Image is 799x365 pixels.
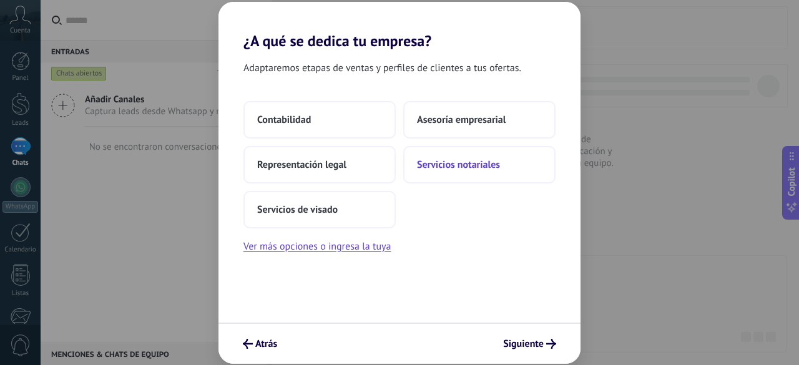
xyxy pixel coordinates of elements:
[237,333,283,354] button: Atrás
[243,60,521,76] span: Adaptaremos etapas de ventas y perfiles de clientes a tus ofertas.
[403,146,556,183] button: Servicios notariales
[403,101,556,139] button: Asesoría empresarial
[243,238,391,255] button: Ver más opciones o ingresa la tuya
[417,114,506,126] span: Asesoría empresarial
[257,203,338,216] span: Servicios de visado
[257,158,346,171] span: Representación legal
[243,101,396,139] button: Contabilidad
[503,339,544,348] span: Siguiente
[243,191,396,228] button: Servicios de visado
[243,146,396,183] button: Representación legal
[417,158,500,171] span: Servicios notariales
[257,114,311,126] span: Contabilidad
[255,339,277,348] span: Atrás
[218,2,581,50] h2: ¿A qué se dedica tu empresa?
[498,333,562,354] button: Siguiente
